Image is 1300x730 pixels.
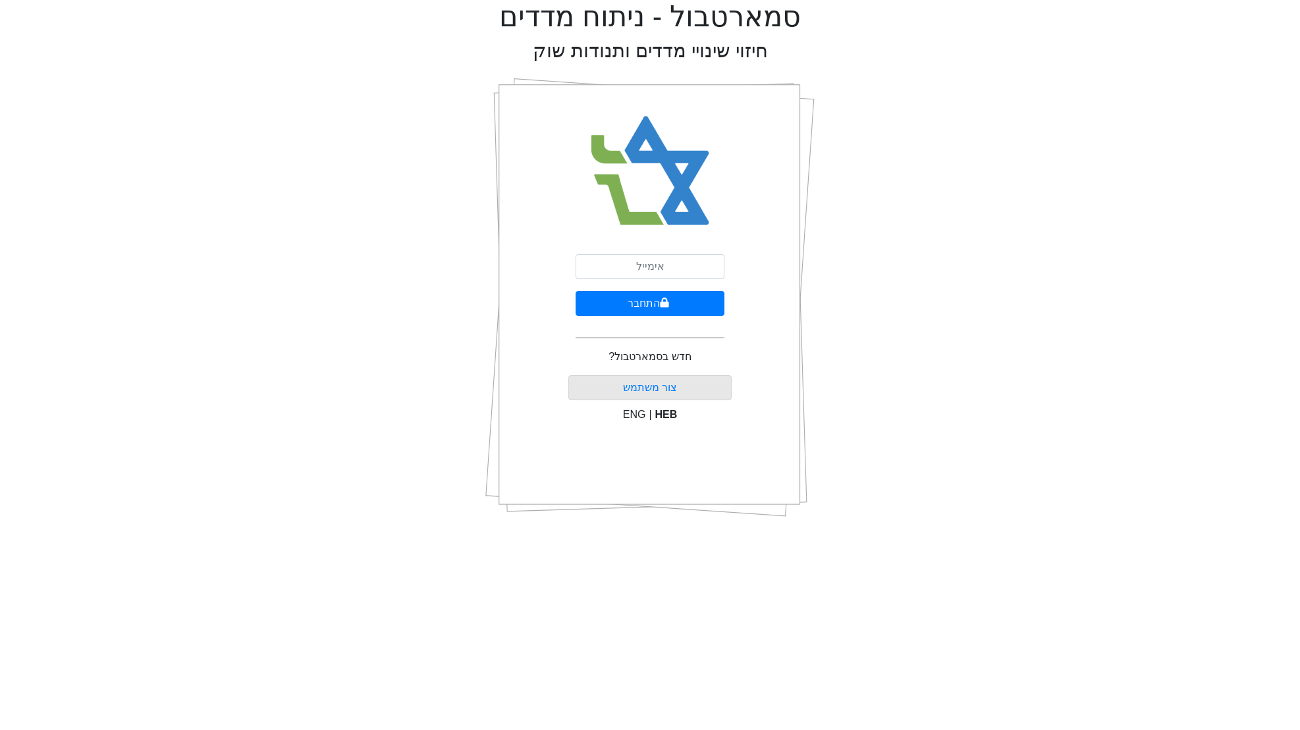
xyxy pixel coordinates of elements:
[609,349,691,365] p: חדש בסמארטבול?
[623,409,646,420] span: ENG
[623,382,677,393] a: צור משתמש
[568,375,732,400] button: צור משתמש
[533,39,768,63] h2: חיזוי שינויי מדדים ותנודות שוק
[649,409,651,420] span: |
[579,99,722,244] img: Smart Bull
[576,291,724,316] button: התחבר
[655,409,678,420] span: HEB
[576,254,724,279] input: אימייל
